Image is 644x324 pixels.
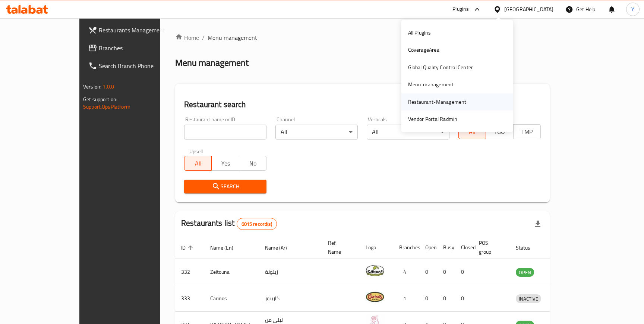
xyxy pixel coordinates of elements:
[631,5,634,13] span: Y
[437,285,455,312] td: 0
[516,295,541,303] span: INACTIVE
[208,33,257,42] span: Menu management
[408,46,439,54] div: CoverageArea
[479,238,501,256] span: POS group
[462,126,483,137] span: All
[516,243,540,252] span: Status
[99,26,181,35] span: Restaurants Management
[184,99,541,110] h2: Restaurant search
[393,236,419,259] th: Branches
[455,236,473,259] th: Closed
[181,218,277,230] h2: Restaurants list
[82,57,187,75] a: Search Branch Phone
[99,61,181,70] span: Search Branch Phone
[360,236,393,259] th: Logo
[517,126,538,137] span: TMP
[366,288,384,306] img: Carinos
[190,182,261,191] span: Search
[175,33,550,42] nav: breadcrumb
[489,126,510,137] span: TGO
[237,218,277,230] div: Total records count
[393,259,419,285] td: 4
[529,215,547,233] div: Export file
[102,82,114,92] span: 1.0.0
[215,158,236,169] span: Yes
[437,236,455,259] th: Busy
[419,285,437,312] td: 0
[181,243,195,252] span: ID
[211,156,239,171] button: Yes
[184,180,266,193] button: Search
[437,259,455,285] td: 0
[175,259,204,285] td: 332
[366,261,384,280] img: Zeitouna
[408,115,458,123] div: Vendor Portal Radmin
[202,33,205,42] li: /
[82,39,187,57] a: Branches
[516,268,534,277] span: OPEN
[393,285,419,312] td: 1
[367,125,449,139] div: All
[455,285,473,312] td: 0
[204,285,259,312] td: Carinos
[83,102,130,112] a: Support.OpsPlatform
[99,44,181,52] span: Branches
[408,80,454,89] div: Menu-management
[175,285,204,312] td: 333
[83,94,117,104] span: Get support on:
[516,268,534,277] div: OPEN
[504,5,553,13] div: [GEOGRAPHIC_DATA]
[408,98,467,106] div: Restaurant-Management
[189,148,203,154] label: Upsell
[419,259,437,285] td: 0
[513,124,541,139] button: TMP
[452,5,469,14] div: Plugins
[187,158,209,169] span: All
[455,259,473,285] td: 0
[328,238,351,256] span: Ref. Name
[204,259,259,285] td: Zeitouna
[275,125,358,139] div: All
[419,236,437,259] th: Open
[210,243,243,252] span: Name (En)
[408,63,473,71] div: Global Quality Control Center
[82,21,187,39] a: Restaurants Management
[83,82,101,92] span: Version:
[408,29,431,37] div: All Plugins
[242,158,263,169] span: No
[184,125,266,139] input: Search for restaurant name or ID..
[175,33,199,42] a: Home
[265,243,297,252] span: Name (Ar)
[175,57,249,69] h2: Menu management
[237,221,277,228] span: 6015 record(s)
[259,285,322,312] td: كارينوز
[259,259,322,285] td: زيتونة
[184,156,212,171] button: All
[239,156,266,171] button: No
